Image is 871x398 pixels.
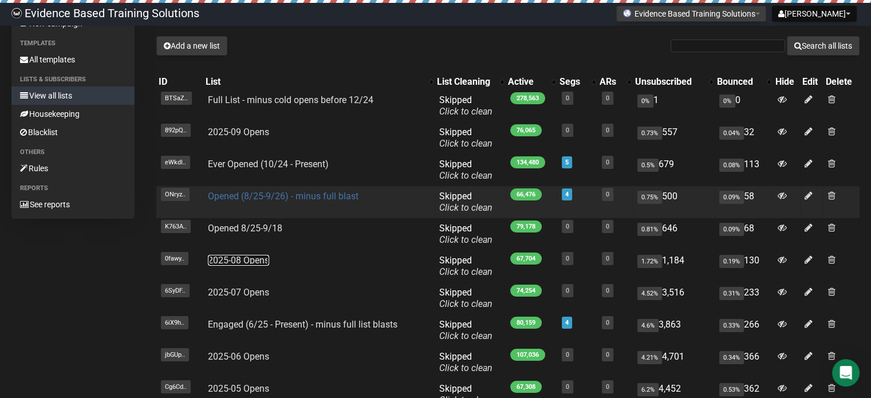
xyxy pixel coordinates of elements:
[775,76,798,88] div: Hide
[439,202,492,213] a: Click to clean
[156,74,203,90] th: ID: No sort applied, sorting is disabled
[566,383,569,391] a: 0
[439,170,492,181] a: Click to clean
[439,106,492,117] a: Click to clean
[208,94,373,105] a: Full List - minus cold opens before 12/24
[606,383,609,391] a: 0
[11,73,135,86] li: Lists & subscribers
[439,138,492,149] a: Click to clean
[633,314,715,346] td: 3,863
[161,380,191,393] span: Cg6Cd..
[437,76,494,88] div: List Cleaning
[208,319,397,330] a: Engaged (6/25 - Present) - minus full list blasts
[800,74,823,90] th: Edit: No sort applied, sorting is disabled
[787,36,860,56] button: Search all lists
[510,156,545,168] span: 134,480
[719,351,744,364] span: 0.34%
[633,282,715,314] td: 3,516
[11,182,135,195] li: Reports
[633,90,715,122] td: 1
[208,127,269,137] a: 2025-09 Opens
[439,351,492,373] span: Skipped
[823,74,860,90] th: Delete: No sort applied, sorting is disabled
[159,76,201,88] div: ID
[11,50,135,69] a: All templates
[161,220,191,233] span: K763A..
[11,195,135,214] a: See reports
[566,287,569,294] a: 0
[637,191,662,204] span: 0.75%
[719,383,744,396] span: 0.53%
[510,381,542,393] span: 67,308
[11,8,22,18] img: 6a635aadd5b086599a41eda90e0773ac
[719,255,744,268] span: 0.19%
[208,191,358,202] a: Opened (8/25-9/26) - minus full blast
[161,92,192,105] span: BTSaZ..
[208,223,282,234] a: Opened 8/25-9/18
[606,351,609,358] a: 0
[510,317,542,329] span: 80,159
[566,94,569,102] a: 0
[633,218,715,250] td: 646
[161,156,190,169] span: eWkdI..
[715,314,773,346] td: 266
[633,122,715,154] td: 557
[717,76,761,88] div: Bounced
[566,255,569,262] a: 0
[772,6,857,22] button: [PERSON_NAME]
[439,319,492,341] span: Skipped
[637,383,659,396] span: 6.2%
[208,383,269,394] a: 2025-05 Opens
[637,94,653,108] span: 0%
[606,319,609,326] a: 0
[719,127,744,140] span: 0.04%
[208,351,269,362] a: 2025-06 Opens
[832,359,860,387] div: Open Intercom Messenger
[506,74,557,90] th: Active: No sort applied, activate to apply an ascending sort
[637,351,662,364] span: 4.21%
[161,124,191,137] span: 892pQ..
[637,255,662,268] span: 1.72%
[715,74,773,90] th: Bounced: No sort applied, activate to apply an ascending sort
[633,186,715,218] td: 500
[161,316,188,329] span: 6iX9h..
[633,154,715,186] td: 679
[510,92,545,104] span: 278,563
[719,94,735,108] span: 0%
[715,282,773,314] td: 233
[597,74,633,90] th: ARs: No sort applied, activate to apply an ascending sort
[559,76,586,88] div: Segs
[161,188,190,201] span: ONryz..
[11,105,135,123] a: Housekeeping
[156,36,227,56] button: Add a new list
[11,145,135,159] li: Others
[565,191,569,198] a: 4
[606,223,609,230] a: 0
[439,234,492,245] a: Click to clean
[719,159,744,172] span: 0.08%
[606,287,609,294] a: 0
[637,319,659,332] span: 4.6%
[510,124,542,136] span: 76,065
[719,191,744,204] span: 0.09%
[715,90,773,122] td: 0
[600,76,621,88] div: ARs
[161,348,189,361] span: jbGUp..
[826,76,857,88] div: Delete
[439,191,492,213] span: Skipped
[439,223,492,245] span: Skipped
[773,74,800,90] th: Hide: No sort applied, sorting is disabled
[439,330,492,341] a: Click to clean
[566,351,569,358] a: 0
[633,346,715,379] td: 4,701
[439,287,492,309] span: Skipped
[161,284,190,297] span: 6SyDF..
[510,188,542,200] span: 66,476
[606,127,609,134] a: 0
[510,253,542,265] span: 67,704
[11,86,135,105] a: View all lists
[606,255,609,262] a: 0
[633,250,715,282] td: 1,184
[622,9,632,18] img: favicons
[11,159,135,178] a: Rules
